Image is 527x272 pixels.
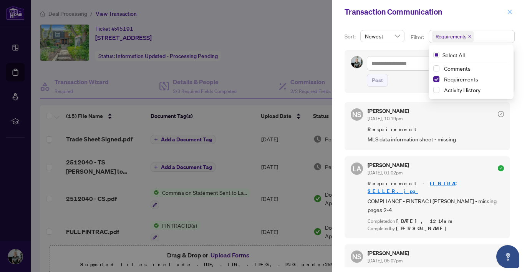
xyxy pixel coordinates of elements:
[368,250,409,256] h5: [PERSON_NAME]
[432,31,474,42] span: Requirements
[436,33,466,40] span: Requirements
[433,76,439,82] span: Select Requirements
[444,86,481,93] span: Activity History
[365,30,400,42] span: Newest
[368,170,403,176] span: [DATE], 01:02pm
[345,6,505,18] div: Transaction Communication
[368,108,409,114] h5: [PERSON_NAME]
[345,32,357,41] p: Sort:
[441,85,509,95] span: Activity History
[368,135,504,144] span: MLS data information sheet - missing
[353,163,361,174] span: LA
[396,225,451,232] span: [PERSON_NAME]
[352,251,361,262] span: NS
[368,218,504,225] div: Completed on
[368,163,409,168] h5: [PERSON_NAME]
[433,87,439,93] span: Select Activity History
[351,56,363,68] img: Profile Icon
[444,65,471,72] span: Comments
[496,245,519,268] button: Open asap
[498,165,504,171] span: check-circle
[368,116,403,121] span: [DATE], 10:19pm
[368,180,504,195] span: Requirement -
[352,109,361,120] span: NS
[367,74,388,87] button: Post
[368,197,504,215] span: COMPLIANCE - FINTRAC I [PERSON_NAME] - missing pages 2-4
[368,225,504,232] div: Completed by
[411,33,425,41] p: Filter:
[468,35,472,38] span: close
[507,9,512,15] span: close
[444,76,478,83] span: Requirements
[368,258,403,264] span: [DATE], 05:07pm
[441,64,509,73] span: Comments
[433,65,439,71] span: Select Comments
[439,51,468,59] span: Select All
[368,126,504,133] span: Requirement
[498,111,504,117] span: check-circle
[368,180,456,194] a: FINTRAC SELLER.jpg
[396,218,454,224] span: [DATE], 11:14am
[441,75,509,84] span: Requirements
